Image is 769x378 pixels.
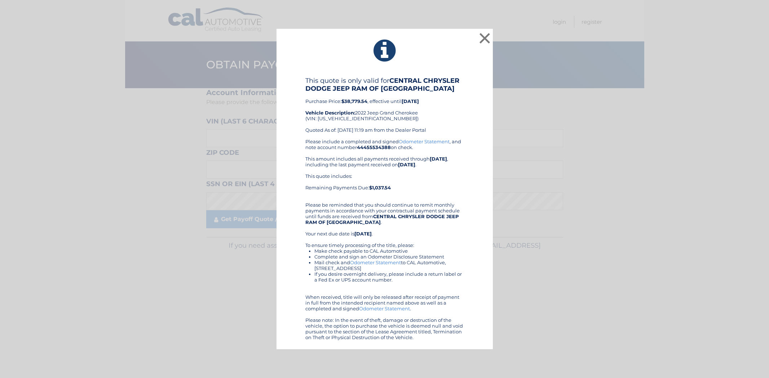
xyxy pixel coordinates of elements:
li: Make check payable to CAL Automotive [314,248,464,254]
li: Complete and sign an Odometer Disclosure Statement [314,254,464,260]
b: [DATE] [430,156,447,162]
b: $1,037.54 [369,185,391,190]
b: 44455534388 [357,144,391,150]
div: Please include a completed and signed , and note account number on check. This amount includes al... [305,139,464,340]
b: [DATE] [402,98,419,104]
div: This quote includes: Remaining Payments Due: [305,173,464,196]
strong: Vehicle Description: [305,110,355,116]
li: Mail check and to CAL Automotive, [STREET_ADDRESS] [314,260,464,271]
b: CENTRAL CHRYSLER DODGE JEEP RAM OF [GEOGRAPHIC_DATA] [305,77,459,93]
a: Odometer Statement [399,139,450,144]
button: × [478,31,492,45]
a: Odometer Statement [350,260,401,265]
a: Odometer Statement [359,306,410,311]
b: $38,779.54 [341,98,367,104]
h4: This quote is only valid for [305,77,464,93]
b: [DATE] [354,231,372,237]
b: [DATE] [398,162,415,167]
b: CENTRAL CHRYSLER DODGE JEEP RAM OF [GEOGRAPHIC_DATA] [305,213,459,225]
div: Purchase Price: , effective until 2022 Jeep Grand Cherokee (VIN: [US_VEHICLE_IDENTIFICATION_NUMBE... [305,77,464,139]
li: If you desire overnight delivery, please include a return label or a Fed Ex or UPS account number. [314,271,464,283]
